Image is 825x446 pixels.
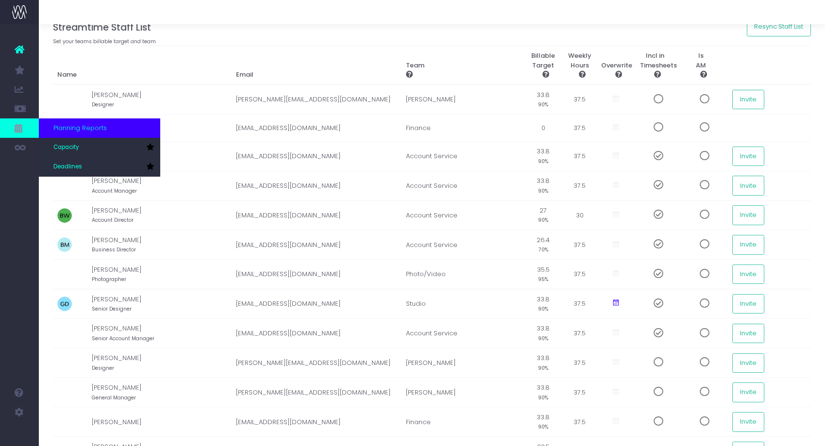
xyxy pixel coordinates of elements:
[524,348,563,378] td: 33.8
[92,171,231,200] td: [PERSON_NAME]
[563,378,597,407] td: 37.5
[524,115,563,142] td: 0
[231,230,401,260] td: [EMAIL_ADDRESS][DOMAIN_NAME]
[57,267,72,281] img: profile_images
[524,171,563,200] td: 33.8
[563,141,597,171] td: 37.5
[53,143,79,152] span: Capacity
[401,348,524,378] td: [PERSON_NAME]
[92,304,132,313] small: Senior Designer
[524,318,563,348] td: 33.8
[563,318,597,348] td: 37.5
[732,324,764,343] button: Invite
[401,230,524,260] td: Account Service
[401,318,524,348] td: Account Service
[401,289,524,319] td: Studio
[92,245,136,253] small: Business Director
[231,318,401,348] td: [EMAIL_ADDRESS][DOMAIN_NAME]
[231,260,401,289] td: [EMAIL_ADDRESS][DOMAIN_NAME]
[401,171,524,200] td: Account Service
[524,200,563,230] td: 27
[563,407,597,437] td: 37.5
[563,115,597,142] td: 37.5
[747,17,811,36] button: Resync Staff List
[538,215,548,224] small: 90%
[92,318,231,348] td: [PERSON_NAME]
[401,200,524,230] td: Account Service
[92,141,231,171] td: [PERSON_NAME]
[57,208,72,223] img: profile_images
[524,260,563,289] td: 35.5
[732,235,764,254] button: Invite
[563,348,597,378] td: 37.5
[732,147,764,166] button: Invite
[92,393,136,401] small: General Manager
[732,412,764,431] button: Invite
[597,46,636,85] th: Overwrite
[538,393,548,401] small: 90%
[539,245,548,253] small: 70%
[231,171,401,200] td: [EMAIL_ADDRESS][DOMAIN_NAME]
[92,407,231,437] td: [PERSON_NAME]
[92,289,231,319] td: [PERSON_NAME]
[563,289,597,319] td: 37.5
[53,163,82,171] span: Deadlines
[92,363,114,372] small: Designer
[563,171,597,200] td: 37.5
[12,427,27,441] img: images/default_profile_image.png
[57,297,72,311] img: profile_images
[524,84,563,114] td: 33.8
[401,115,524,142] td: Finance
[57,237,72,252] img: profile_images
[524,141,563,171] td: 33.8
[732,353,764,373] button: Invite
[524,46,563,85] th: Billable Target
[538,156,548,165] small: 90%
[538,186,548,195] small: 90%
[732,294,764,314] button: Invite
[57,179,72,193] img: profile_images
[732,90,764,109] button: Invite
[563,200,597,230] td: 30
[53,123,107,133] span: Planning Reports
[401,46,524,85] th: Team
[92,378,231,407] td: [PERSON_NAME]
[636,46,674,85] th: Incl in Timesheets
[538,333,548,342] small: 90%
[92,274,126,283] small: Photographer
[57,385,72,400] img: profile_images
[231,407,401,437] td: [EMAIL_ADDRESS][DOMAIN_NAME]
[57,326,72,341] img: profile_images
[401,260,524,289] td: Photo/Video
[401,84,524,114] td: [PERSON_NAME]
[92,260,231,289] td: [PERSON_NAME]
[732,264,764,284] button: Invite
[538,304,548,313] small: 90%
[524,378,563,407] td: 33.8
[538,274,548,283] small: 95%
[524,230,563,260] td: 26.4
[92,348,231,378] td: [PERSON_NAME]
[538,363,548,372] small: 90%
[674,46,728,85] th: Is AM
[231,115,401,142] td: [EMAIL_ADDRESS][DOMAIN_NAME]
[732,382,764,402] button: Invite
[92,84,231,114] td: [PERSON_NAME]
[92,215,134,224] small: Account Director
[39,138,160,157] a: Capacity
[92,186,137,195] small: Account Manager
[92,99,114,108] small: Designer
[57,92,72,107] img: profile_images
[524,407,563,437] td: 33.8
[538,99,548,108] small: 90%
[39,157,160,177] a: Deadlines
[53,46,231,85] th: Name
[538,422,548,430] small: 90%
[231,46,401,85] th: Email
[231,141,401,171] td: [EMAIL_ADDRESS][DOMAIN_NAME]
[92,333,154,342] small: Senior Account Manager
[92,200,231,230] td: [PERSON_NAME]
[524,289,563,319] td: 33.8
[231,200,401,230] td: [EMAIL_ADDRESS][DOMAIN_NAME]
[563,46,597,85] th: Weekly Hours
